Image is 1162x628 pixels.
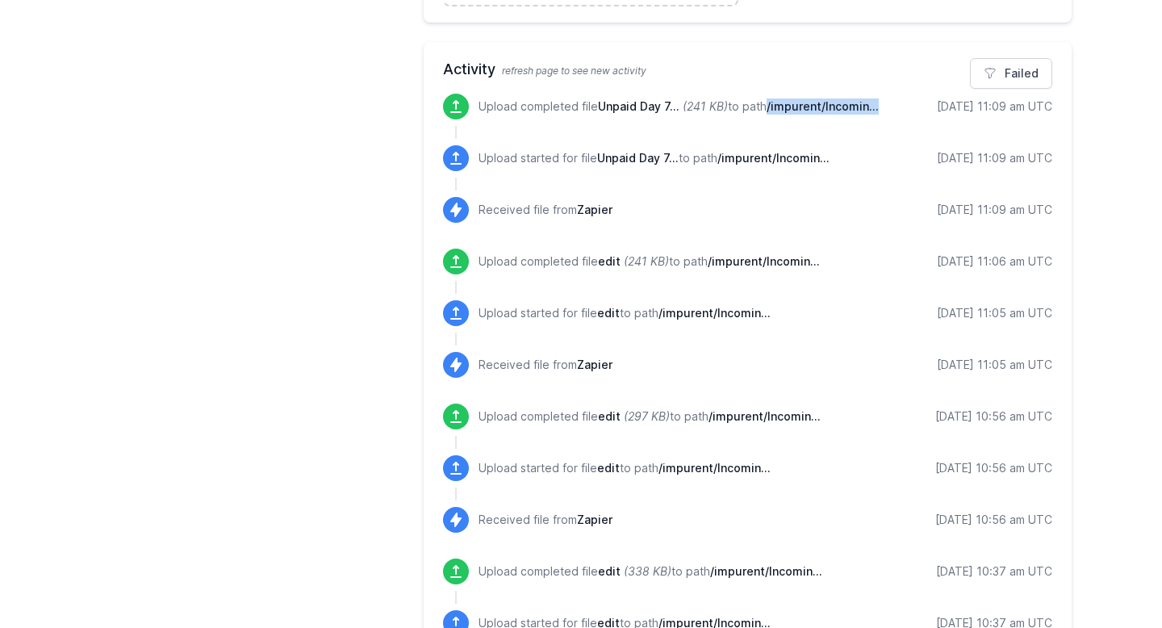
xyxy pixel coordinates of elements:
span: /impurent/Incoming/Unpaid Day 7 [708,254,820,268]
span: edit [597,461,620,475]
div: [DATE] 10:56 am UTC [935,460,1052,476]
span: edit [598,564,621,578]
span: Unpaid Day 7 - Sep 9 2025.xlsx [598,99,679,113]
h2: Activity [443,58,1052,81]
p: Upload started for file to path [479,305,771,321]
p: Received file from [479,357,612,373]
span: /impurent/Incoming/Day 7 unpaid [710,564,822,578]
div: [DATE] 11:05 am UTC [937,305,1052,321]
div: [DATE] 11:05 am UTC [937,357,1052,373]
p: Upload started for file to path [479,150,830,166]
span: edit [598,409,621,423]
i: (241 KB) [683,99,728,113]
p: Upload completed file to path [479,408,821,425]
p: Received file from [479,512,612,528]
span: edit [597,306,620,320]
i: (241 KB) [624,254,669,268]
span: /impurent/Incoming/Unpaid Day 7 [767,99,879,113]
div: [DATE] 10:37 am UTC [936,563,1052,580]
div: [DATE] 10:56 am UTC [935,512,1052,528]
div: [DATE] 11:09 am UTC [937,150,1052,166]
div: [DATE] 10:56 am UTC [935,408,1052,425]
span: edit [598,254,621,268]
span: Zapier [577,203,612,216]
p: Upload completed file to path [479,253,820,270]
i: (297 KB) [624,409,670,423]
span: refresh page to see new activity [502,65,646,77]
p: Received file from [479,202,612,218]
span: /impurent/Incoming/Day 7 unpaid [658,461,771,475]
p: Upload completed file to path [479,563,822,580]
p: Upload started for file to path [479,460,771,476]
span: Zapier [577,358,612,371]
p: Upload completed file to path [479,98,879,115]
span: /impurent/Incoming/Unpaid Day 7 [658,306,771,320]
div: [DATE] 11:09 am UTC [937,202,1052,218]
a: Failed [970,58,1052,89]
div: [DATE] 11:09 am UTC [937,98,1052,115]
span: Unpaid Day 7 - Sep 9 2025.xlsx [597,151,679,165]
span: /impurent/Incoming/Unpaid Day 7 [717,151,830,165]
i: (338 KB) [624,564,671,578]
span: Zapier [577,513,612,526]
span: /impurent/Incoming/Day 7 unpaid [708,409,821,423]
div: [DATE] 11:06 am UTC [937,253,1052,270]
